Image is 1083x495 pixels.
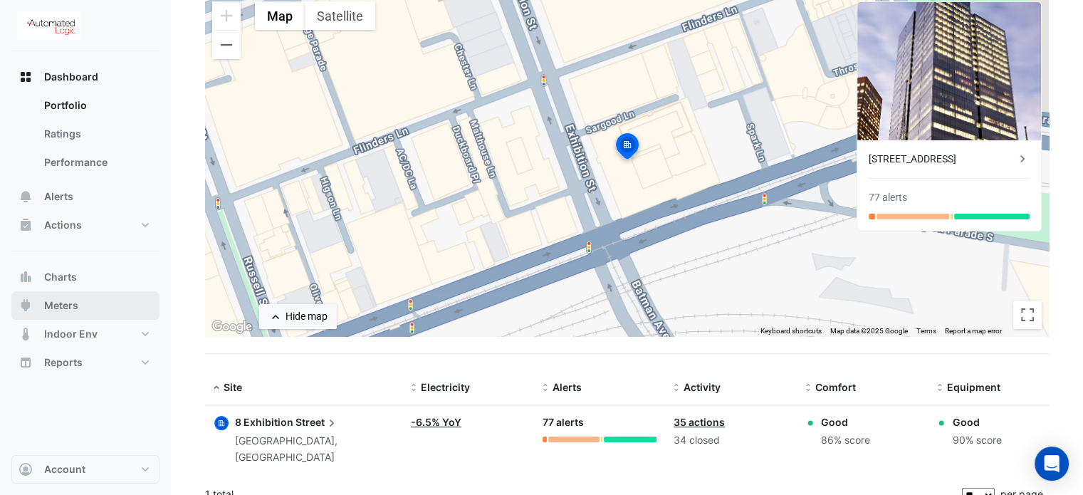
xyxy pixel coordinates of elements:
button: Keyboard shortcuts [760,326,822,336]
span: Street [295,415,339,430]
div: Good [952,415,1001,429]
img: site-pin-selected.svg [612,131,643,165]
div: Good [821,415,870,429]
button: Show street map [255,1,305,30]
div: 90% score [952,432,1001,449]
button: Reports [11,348,159,377]
app-icon: Reports [19,355,33,370]
app-icon: Meters [19,298,33,313]
span: Meters [44,298,78,313]
div: 77 alerts [543,415,657,431]
button: Actions [11,211,159,239]
span: Indoor Env [44,327,98,341]
div: 34 closed [674,432,788,449]
button: Toggle fullscreen view [1013,301,1042,329]
a: Ratings [33,120,159,148]
app-icon: Alerts [19,189,33,204]
img: Google [209,318,256,336]
span: Map data ©2025 Google [830,327,908,335]
div: [STREET_ADDRESS] [869,152,1015,167]
a: Portfolio [33,91,159,120]
a: Open this area in Google Maps (opens a new window) [209,318,256,336]
button: Show satellite imagery [305,1,375,30]
a: Terms (opens in new tab) [916,327,936,335]
span: Comfort [815,381,856,393]
button: Zoom out [212,31,241,59]
span: Activity [684,381,721,393]
img: 8 Exhibition Street [857,2,1041,140]
button: Indoor Env [11,320,159,348]
span: Electricity [421,381,470,393]
button: Zoom in [212,1,241,30]
app-icon: Dashboard [19,70,33,84]
span: Site [224,381,242,393]
span: Alerts [553,381,582,393]
span: 8 Exhibition [235,416,293,428]
div: [GEOGRAPHIC_DATA], [GEOGRAPHIC_DATA] [235,433,394,466]
a: -6.5% YoY [411,416,461,428]
app-icon: Indoor Env [19,327,33,341]
img: Company Logo [17,11,81,40]
div: Hide map [286,309,328,324]
div: 77 alerts [869,190,907,205]
span: Alerts [44,189,73,204]
button: Meters [11,291,159,320]
button: Charts [11,263,159,291]
div: Open Intercom Messenger [1035,447,1069,481]
a: Report a map error [945,327,1002,335]
button: Hide map [259,304,337,329]
span: Actions [44,218,82,232]
span: Reports [44,355,83,370]
span: Dashboard [44,70,98,84]
span: Charts [44,270,77,284]
a: 35 actions [674,416,725,428]
div: Dashboard [11,91,159,182]
span: Account [44,462,85,476]
a: Performance [33,148,159,177]
div: 86% score [821,432,870,449]
button: Alerts [11,182,159,211]
app-icon: Actions [19,218,33,232]
app-icon: Charts [19,270,33,284]
button: Account [11,455,159,484]
button: Dashboard [11,63,159,91]
span: Equipment [946,381,1000,393]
